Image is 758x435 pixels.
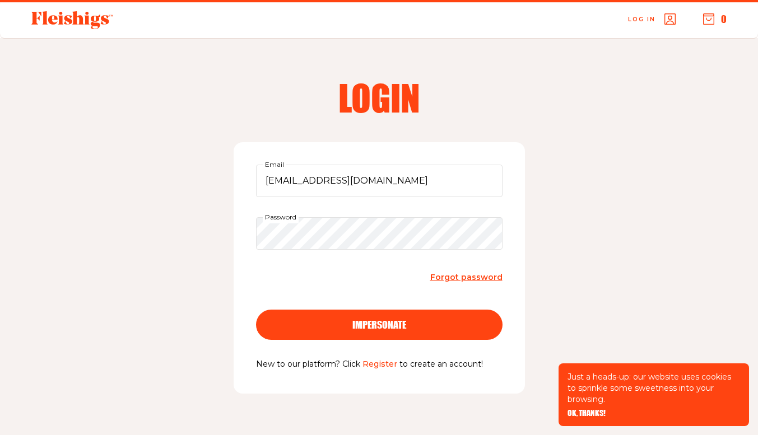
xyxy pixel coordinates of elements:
[568,409,606,417] button: OK, THANKS!
[263,211,299,223] label: Password
[703,13,727,25] button: 0
[628,15,655,24] span: Log in
[236,79,523,115] h2: Login
[430,272,503,282] span: Forgot password
[256,165,503,197] input: Email
[430,270,503,285] a: Forgot password
[256,358,503,371] p: New to our platform? Click to create an account!
[352,320,406,330] span: impersonate
[568,371,740,405] p: Just a heads-up: our website uses cookies to sprinkle some sweetness into your browsing.
[256,217,503,250] input: Password
[362,359,397,369] a: Register
[256,310,503,340] button: impersonate
[628,13,676,25] a: Log in
[263,158,286,171] label: Email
